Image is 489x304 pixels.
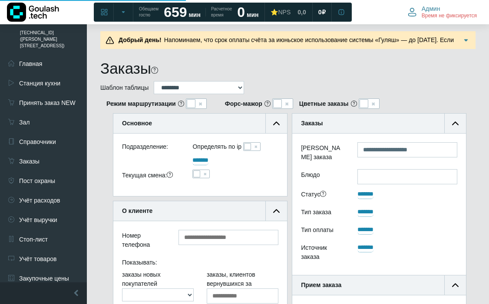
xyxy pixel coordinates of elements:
b: Заказы [301,120,323,127]
span: мин [247,11,258,18]
span: Админ [422,5,440,13]
strong: 0 [237,4,245,20]
a: Обещаем гостю 659 мин Расчетное время 0 мин [134,4,264,20]
span: Напоминаем, что срок оплаты счёта за июньское использование системы «Гуляш» — до [DATE]. Если вы ... [116,36,454,62]
b: Цветные заказы [299,99,349,108]
img: collapse [273,208,280,214]
h1: Заказы [100,59,151,78]
label: Блюдо [294,169,351,184]
b: О клиенте [122,207,152,214]
img: Предупреждение [106,36,114,45]
img: Логотип компании Goulash.tech [7,3,59,22]
span: 0,0 [297,8,306,16]
div: Тип оплаты [294,224,351,238]
span: 0 [318,8,322,16]
span: Расчетное время [211,6,232,18]
a: ⭐NPS 0,0 [265,4,311,20]
b: Режим маршрутизации [106,99,176,108]
div: ⭐ [271,8,291,16]
div: заказы новых покупателей [116,270,200,304]
label: [PERSON_NAME] заказа [294,142,351,165]
i: При включении настройки заказы в таблице будут подсвечиваться в зависимости от статуса следующими... [351,101,357,107]
i: Это режим, отображающий распределение заказов по маршрутам и курьерам [178,101,184,107]
img: collapse [452,282,459,288]
span: ₽ [322,8,326,16]
i: Важно! Если нужно найти заказ за сегодняшнюю дату,<br/>необходимо поставить галочку в поле текуща... [167,172,173,178]
b: Основное [122,120,152,127]
span: Время не фиксируется [422,13,477,20]
img: Подробнее [462,36,470,45]
div: Номер телефона [116,230,172,252]
i: <b>Важно: При включении применяется на все подразделения компании!</b> <br/> Если режим "Форс-маж... [264,101,271,107]
button: Админ Время не фиксируется [403,3,482,21]
a: 0 ₽ [313,4,331,20]
label: Шаблон таблицы [100,83,149,92]
img: collapse [273,120,280,127]
div: Источник заказа [294,242,351,265]
b: Прием заказа [301,281,341,288]
div: Показывать: [116,257,285,270]
div: Тип заказа [294,206,351,220]
div: Статус [294,189,351,202]
div: Подразделение: [116,142,186,155]
strong: 659 [164,4,187,20]
div: заказы, клиентов вернувшихся за [200,270,285,304]
i: На этой странице можно найти заказ, используя различные фильтры. Все пункты заполнять необязатель... [151,67,158,74]
span: NPS [278,9,291,16]
i: Принят — заказ принят в работу, готовится, водитель не назначен.<br/>Отложен — оформлен заранее, ... [320,191,326,197]
span: мин [188,11,200,18]
span: Обещаем гостю [139,6,159,18]
img: collapse [452,120,459,127]
b: Добрый день! [119,36,162,43]
b: Форс-мажор [225,99,262,108]
label: Определять по ip [192,142,241,151]
div: Текущая смена: [116,170,186,183]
